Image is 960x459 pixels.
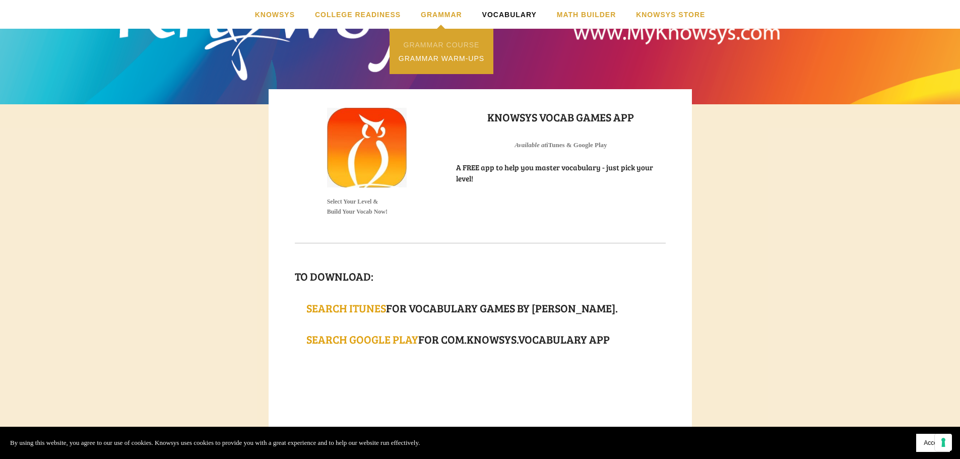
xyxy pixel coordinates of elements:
h1: FOR VOCABULARY GAMES BY [PERSON_NAME]. [295,299,666,317]
h1: TO DOWNLOAD: [295,267,666,285]
a: Grammar Warm-Ups [390,51,493,65]
h1: Knowsys Vocab GAMES APP [456,108,665,126]
a: SEARCH GOOGLE PLAY [306,332,418,347]
button: Accept [916,434,950,452]
strong: iTunes & Google Play [515,141,607,149]
em: Available at [515,141,546,149]
span: Accept [924,439,942,446]
a: Grammar Course [390,38,493,51]
a: SEARCH ITUNES [306,300,386,315]
h1: FOR COM.KNOWSYS.VOCABULARY APP [295,330,666,348]
h3: A FREE app to help you master vocabulary - just pick your level! [456,162,665,184]
img: Select Your Level &amp; Build Your Vocab Now! [327,108,407,187]
button: Your consent preferences for tracking technologies [935,434,952,451]
p: By using this website, you agree to our use of cookies. Knowsys uses cookies to provide you with ... [10,437,420,448]
strong: Select Your Level & Build Your Vocab Now! [327,198,388,215]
